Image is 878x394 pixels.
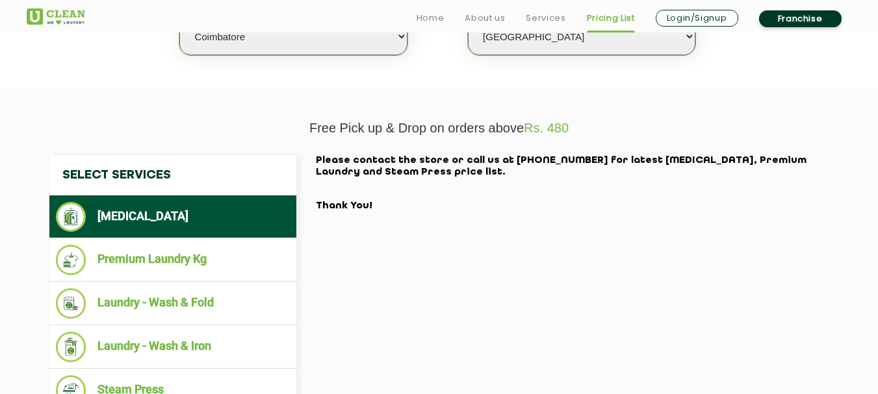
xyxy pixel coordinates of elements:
[417,10,445,26] a: Home
[27,8,85,25] img: UClean Laundry and Dry Cleaning
[56,288,86,319] img: Laundry - Wash & Fold
[526,10,565,26] a: Services
[316,155,829,212] h2: Please contact the store or call us at [PHONE_NUMBER] for latest [MEDICAL_DATA], Premium Laundry ...
[56,332,290,362] li: Laundry - Wash & Iron
[27,121,852,136] p: Free Pick up & Drop on orders above
[656,10,738,27] a: Login/Signup
[524,121,569,135] span: Rs. 480
[56,202,86,232] img: Dry Cleaning
[587,10,635,26] a: Pricing List
[56,202,290,232] li: [MEDICAL_DATA]
[465,10,505,26] a: About us
[56,332,86,362] img: Laundry - Wash & Iron
[56,245,86,275] img: Premium Laundry Kg
[759,10,842,27] a: Franchise
[56,245,290,275] li: Premium Laundry Kg
[56,288,290,319] li: Laundry - Wash & Fold
[49,155,296,195] h4: Select Services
